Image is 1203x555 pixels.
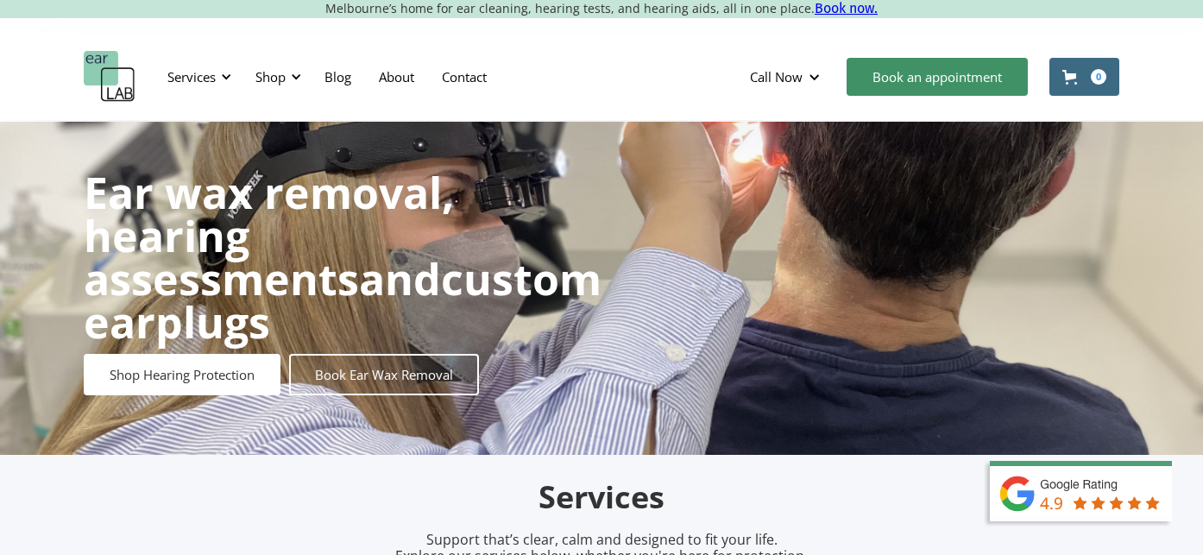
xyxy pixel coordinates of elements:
[428,52,501,102] a: Contact
[84,249,601,351] strong: custom earplugs
[289,354,479,395] a: Book Ear Wax Removal
[847,58,1028,96] a: Book an appointment
[84,171,601,344] h1: and
[255,68,286,85] div: Shop
[167,68,216,85] div: Services
[1049,58,1119,96] a: Open cart
[1091,69,1106,85] div: 0
[84,354,280,395] a: Shop Hearing Protection
[157,51,236,103] div: Services
[365,52,428,102] a: About
[245,51,306,103] div: Shop
[84,163,454,308] strong: Ear wax removal, hearing assessments
[84,51,135,103] a: home
[311,52,365,102] a: Blog
[196,477,1007,518] h2: Services
[750,68,803,85] div: Call Now
[736,51,838,103] div: Call Now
